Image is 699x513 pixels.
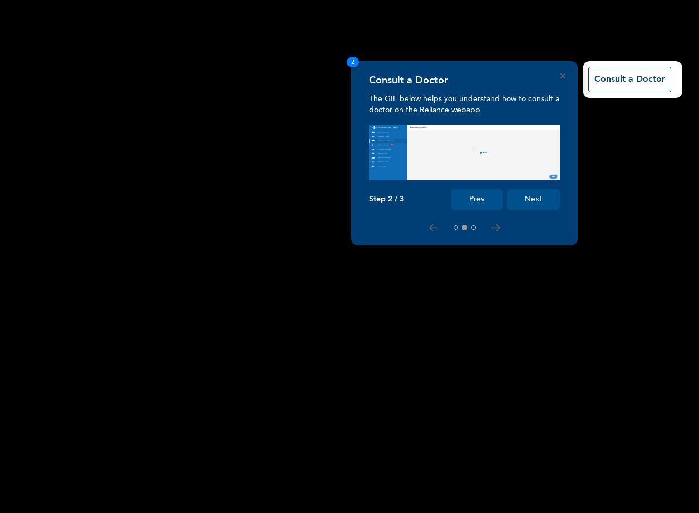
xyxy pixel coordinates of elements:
p: The GIF below helps you understand how to consult a doctor on the Reliance webapp [369,93,560,116]
h4: Consult a Doctor [369,75,448,87]
span: 2 [347,57,359,67]
button: Prev [451,189,503,210]
button: Next [507,189,560,210]
button: Consult a Doctor [588,67,671,92]
button: Close [560,73,565,78]
p: Step 2 / 3 [369,195,404,204]
img: consult_tour.f0374f2500000a21e88d.gif [369,125,560,180]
